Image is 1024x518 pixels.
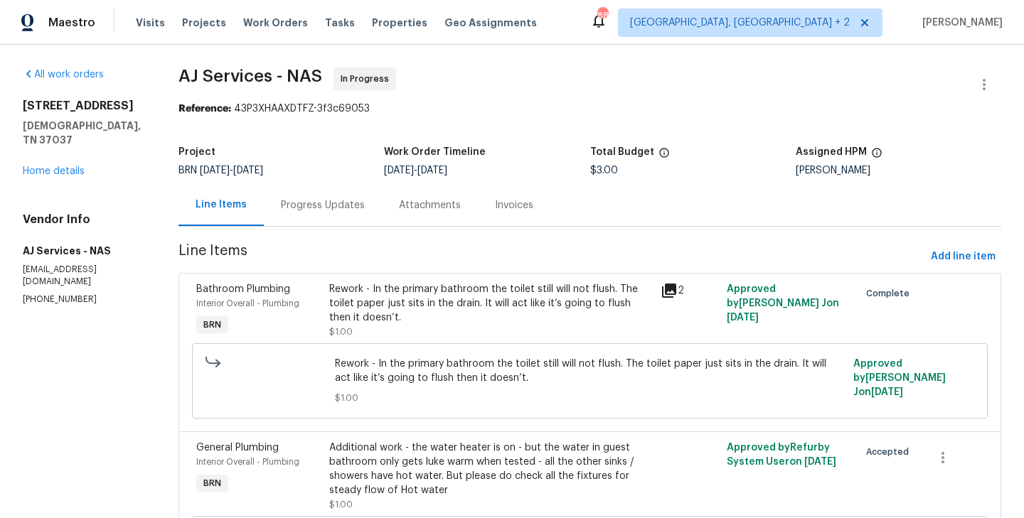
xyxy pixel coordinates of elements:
[341,72,395,86] span: In Progress
[23,99,144,113] h2: [STREET_ADDRESS]
[23,244,144,258] h5: AJ Services - NAS
[200,166,263,176] span: -
[329,500,353,509] span: $1.00
[804,457,836,467] span: [DATE]
[727,284,839,323] span: Approved by [PERSON_NAME] J on
[335,357,845,385] span: Rework - In the primary bathroom the toilet still will not flush. The toilet paper just sits in t...
[335,391,845,405] span: $1.00
[417,166,447,176] span: [DATE]
[23,166,85,176] a: Home details
[23,212,144,227] h4: Vendor Info
[384,147,486,157] h5: Work Order Timeline
[372,16,427,30] span: Properties
[597,9,607,23] div: 88
[23,264,144,288] p: [EMAIL_ADDRESS][DOMAIN_NAME]
[384,166,414,176] span: [DATE]
[329,282,652,325] div: Rework - In the primary bathroom the toilet still will not flush. The toilet paper just sits in t...
[281,198,365,212] div: Progress Updates
[178,104,231,114] b: Reference:
[661,282,718,299] div: 2
[796,147,867,157] h5: Assigned HPM
[182,16,226,30] span: Projects
[198,318,227,332] span: BRN
[727,443,836,467] span: Approved by Refurby System User on
[727,313,759,323] span: [DATE]
[23,70,104,80] a: All work orders
[384,166,447,176] span: -
[590,147,654,157] h5: Total Budget
[178,147,215,157] h5: Project
[196,198,247,212] div: Line Items
[329,328,353,336] span: $1.00
[243,16,308,30] span: Work Orders
[866,286,915,301] span: Complete
[178,244,925,270] span: Line Items
[178,102,1001,116] div: 43P3XHAAXDTFZ-3f3c69053
[23,119,144,147] h5: [DEMOGRAPHIC_DATA], TN 37037
[853,359,946,397] span: Approved by [PERSON_NAME] J on
[198,476,227,490] span: BRN
[233,166,263,176] span: [DATE]
[630,16,850,30] span: [GEOGRAPHIC_DATA], [GEOGRAPHIC_DATA] + 2
[325,18,355,28] span: Tasks
[196,458,299,466] span: Interior Overall - Plumbing
[23,293,144,306] p: [PHONE_NUMBER]
[178,68,322,85] span: AJ Services - NAS
[925,244,1001,270] button: Add line item
[871,147,882,166] span: The hpm assigned to this work order.
[178,166,263,176] span: BRN
[658,147,670,166] span: The total cost of line items that have been proposed by Opendoor. This sum includes line items th...
[200,166,230,176] span: [DATE]
[399,198,461,212] div: Attachments
[796,166,1001,176] div: [PERSON_NAME]
[329,441,652,497] div: Additional work - the water heater is on - but the water in guest bathroom only gets luke warm wh...
[495,198,533,212] div: Invoices
[931,248,996,266] span: Add line item
[871,387,903,397] span: [DATE]
[48,16,95,30] span: Maestro
[136,16,165,30] span: Visits
[196,284,290,294] span: Bathroom Plumbing
[196,299,299,308] span: Interior Overall - Plumbing
[590,166,618,176] span: $3.00
[866,445,914,459] span: Accepted
[917,16,1003,30] span: [PERSON_NAME]
[444,16,537,30] span: Geo Assignments
[196,443,279,453] span: General Plumbing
